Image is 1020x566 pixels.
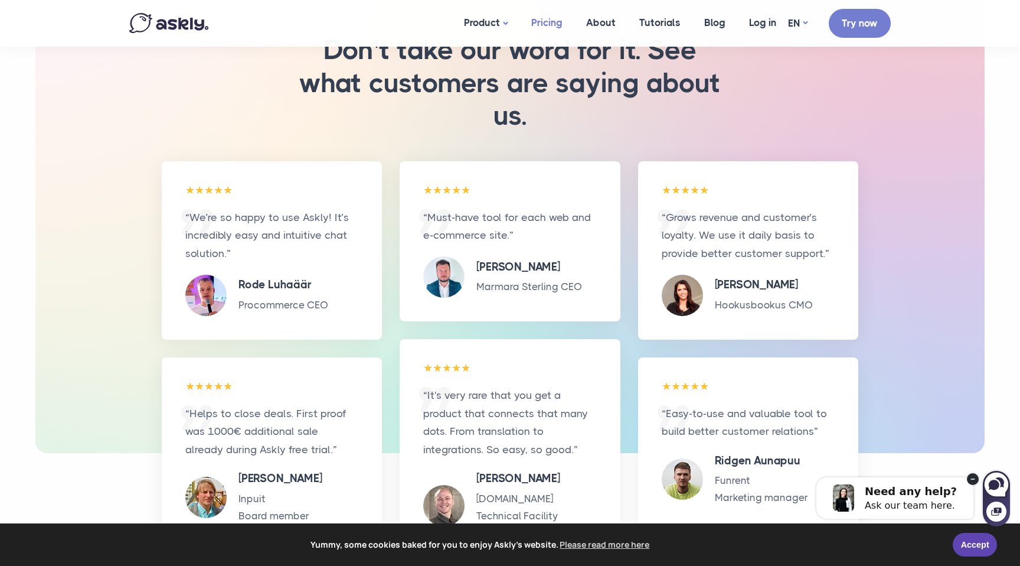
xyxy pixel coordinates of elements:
h5: [PERSON_NAME] [238,470,322,487]
p: “We’re so happy to use Askly! It’s incredibly easy and intuitive chat solution.” [185,209,358,263]
p: “It's very rare that you get a product that connects that many dots. From translation to integrat... [423,386,596,458]
p: “Grows revenue and customer’s loyalty. We use it daily basis to provide better customer support.” [662,209,835,263]
p: Marmara Sterling CEO [476,278,582,295]
a: learn more about cookies [558,536,652,554]
a: EN [788,15,807,32]
p: Procommerce CEO [238,297,328,314]
h5: Rode Luhaäär [238,277,328,294]
h5: [PERSON_NAME] [476,259,582,276]
a: Try now [829,9,891,38]
span: Yummy, some cookies baked for you to enjoy Askly's website. [17,536,944,554]
p: Hookusbookus CMO [715,297,813,314]
h5: [PERSON_NAME] [476,470,596,487]
p: “Must-have tool for each web and e-commerce site.” [423,209,596,245]
a: Accept [953,533,997,557]
p: “Easy-to-use and valuable tool to build better customer relations” [662,405,835,441]
p: Inpuit Board member [238,490,322,525]
img: Askly [129,13,208,33]
p: [DOMAIN_NAME] Technical Facility Manager [476,490,596,542]
p: “Helps to close deals. First proof was 1000€ additional sale already during Askly free trial.” [185,405,358,459]
p: Funrent Marketing manager [715,472,808,506]
h5: Ridgen Aunapuu [715,453,808,470]
iframe: Askly chat [769,456,1011,528]
h3: Don't take our word for it. See what customers are saying about us. [259,34,761,132]
h5: [PERSON_NAME] [715,277,813,294]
